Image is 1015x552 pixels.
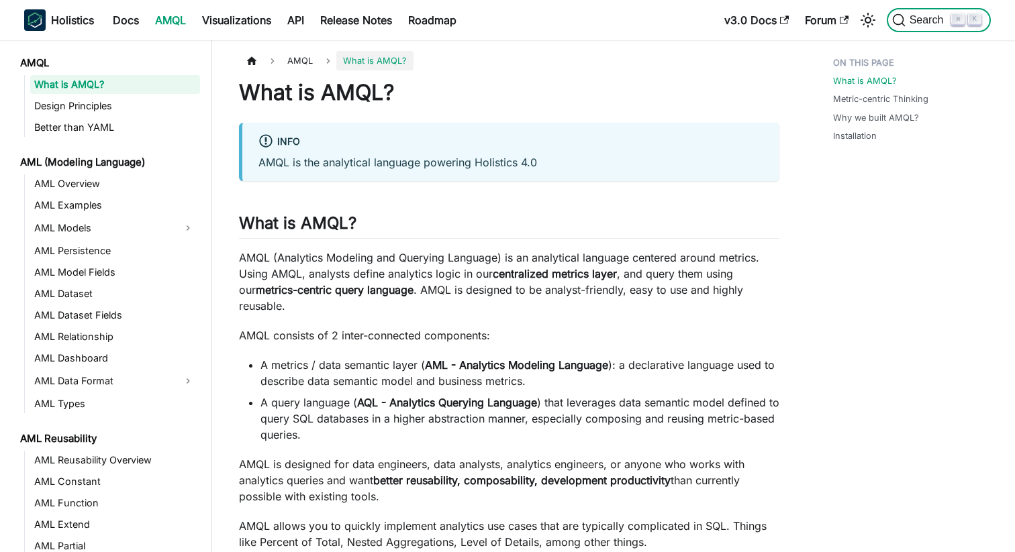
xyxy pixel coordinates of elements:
a: What is AMQL? [833,74,897,87]
a: v3.0 Docs [716,9,797,31]
a: AML Data Format [30,370,176,392]
strong: better reusability, composability, development productivity [373,474,671,487]
span: AMQL [281,51,320,70]
a: Home page [239,51,264,70]
p: AMQL allows you to quickly implement analytics use cases that are typically complicated in SQL. T... [239,518,779,550]
a: Why we built AMQL? [833,111,919,124]
a: HolisticsHolistics [24,9,94,31]
h2: What is AMQL? [239,213,779,239]
a: AML Types [30,394,200,413]
span: What is AMQL? [336,51,414,70]
a: Release Notes [312,9,400,31]
h1: What is AMQL? [239,79,779,106]
p: AMQL (Analytics Modeling and Querying Language) is an analytical language centered around metrics... [239,250,779,314]
b: Holistics [51,12,94,28]
strong: metrics-centric query language [256,283,414,296]
nav: Breadcrumbs [239,51,779,70]
a: AML Reusability [16,429,200,448]
a: AML Overview [30,174,200,193]
a: What is AMQL? [30,75,200,94]
a: Forum [797,9,857,31]
a: AMQL [147,9,194,31]
img: Holistics [24,9,46,31]
a: AML (Modeling Language) [16,153,200,172]
a: Roadmap [400,9,465,31]
a: AML Function [30,494,200,512]
kbd: K [968,13,981,25]
a: Installation [833,129,877,142]
strong: centralized metrics layer [493,267,617,280]
a: AML Constant [30,472,200,491]
strong: AML - Analytics Modeling Language [425,358,608,372]
a: AMQL [16,54,200,72]
a: AML Extend [30,515,200,534]
button: Search (Command+K) [887,8,991,32]
a: AML Model Fields [30,263,200,282]
p: AMQL consists of 2 inter-connected components: [239,327,779,343]
button: Switch between dark and light mode (currently light mode) [857,9,879,31]
a: AML Reusability Overview [30,451,200,470]
p: AMQL is the analytical language powering Holistics 4.0 [258,154,763,170]
strong: AQL - Analytics Querying Language [357,396,537,409]
a: Design Principles [30,97,200,115]
button: Expand sidebar category 'AML Models' [176,217,200,239]
a: AML Dataset [30,284,200,303]
button: Expand sidebar category 'AML Data Format' [176,370,200,392]
a: AML Persistence [30,241,200,260]
a: API [279,9,312,31]
p: AMQL is designed for data engineers, data analysts, analytics engineers, or anyone who works with... [239,456,779,504]
span: Search [906,14,952,26]
a: Docs [105,9,147,31]
kbd: ⌘ [951,13,965,25]
a: AML Dataset Fields [30,306,200,325]
a: AML Models [30,217,176,239]
a: AML Relationship [30,327,200,346]
a: Visualizations [194,9,279,31]
a: Metric-centric Thinking [833,93,928,105]
li: A metrics / data semantic layer ( ): a declarative language used to describe data semantic model ... [260,357,779,389]
a: AML Examples [30,196,200,215]
li: A query language ( ) that leverages data semantic model defined to query SQL databases in a highe... [260,394,779,443]
a: Better than YAML [30,118,200,137]
nav: Docs sidebar [11,40,212,552]
a: AML Dashboard [30,349,200,368]
div: info [258,133,763,151]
